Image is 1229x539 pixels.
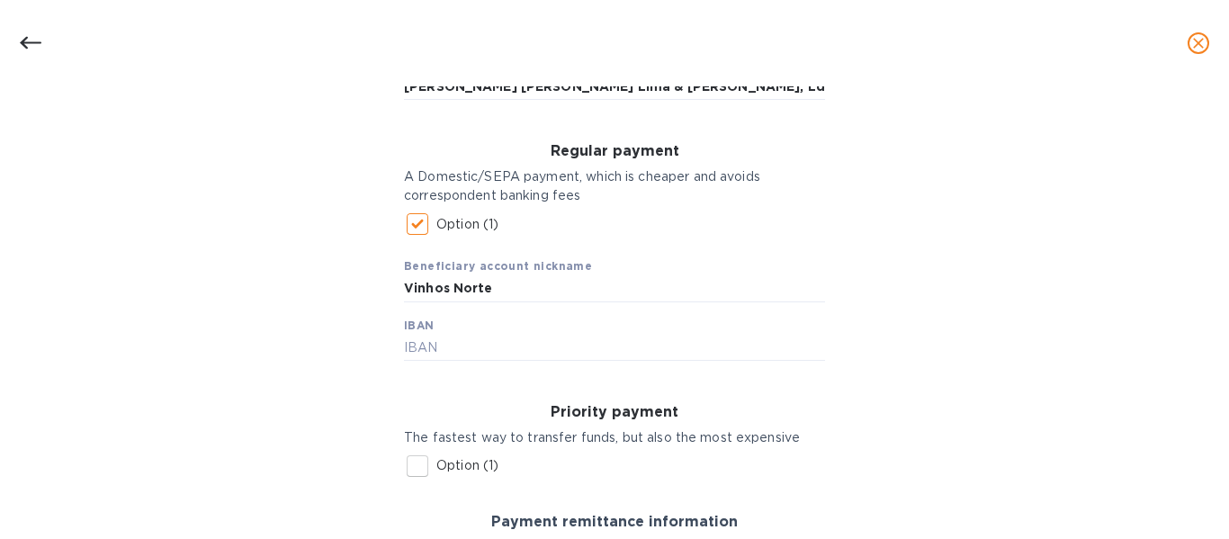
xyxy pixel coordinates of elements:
h3: Regular payment [404,143,825,160]
h3: Payment remittance information [404,514,825,531]
p: Option (1) [436,456,498,475]
p: The fastest way to transfer funds, but also the most expensive [404,428,825,447]
button: close [1177,22,1220,65]
input: Beneficiary account nickname [404,275,825,302]
input: IBAN [404,334,825,361]
p: Option (1) [436,215,498,234]
b: Beneficiary account nickname [404,259,592,273]
p: A Domestic/SEPA payment, which is cheaper and avoids correspondent banking fees [404,167,825,205]
h3: Priority payment [404,404,825,421]
b: IBAN [404,319,435,332]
